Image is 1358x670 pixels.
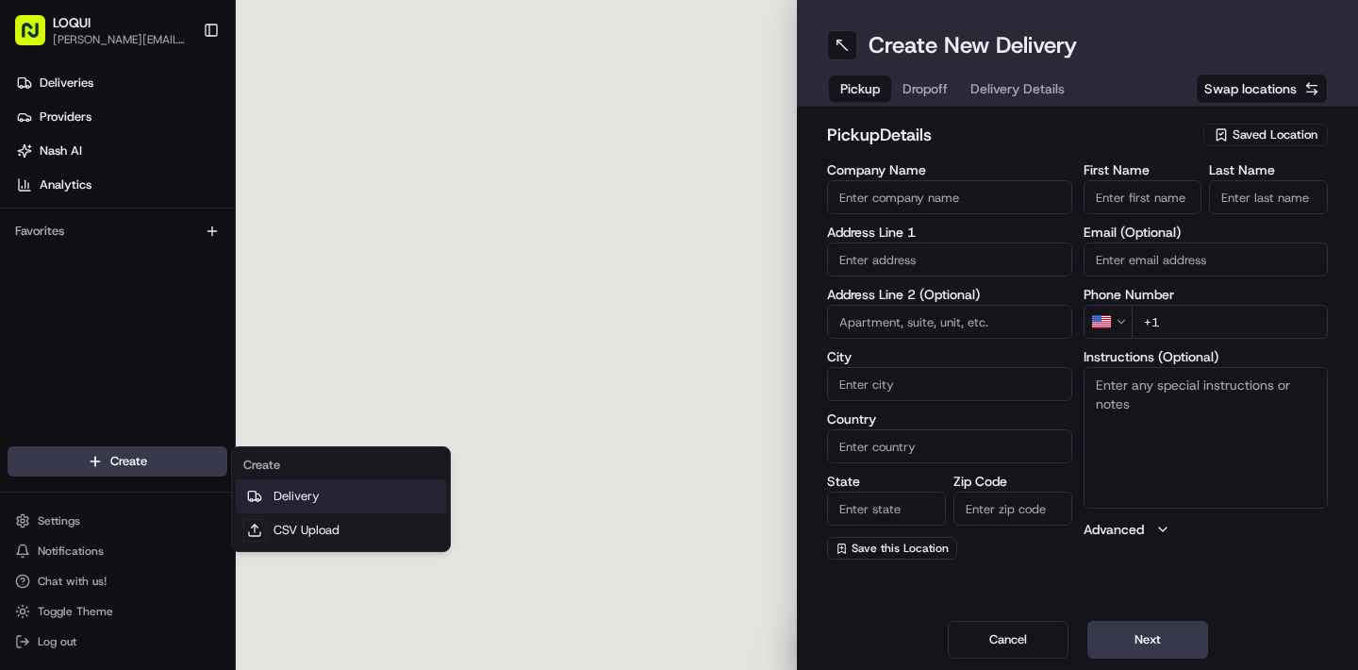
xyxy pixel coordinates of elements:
[178,274,303,293] span: API Documentation
[110,453,147,470] span: Create
[827,122,1192,148] h2: pickup Details
[953,475,1072,488] label: Zip Code
[1233,126,1317,143] span: Saved Location
[236,513,446,547] a: CSV Upload
[948,621,1068,659] button: Cancel
[40,75,93,92] span: Deliveries
[1084,180,1202,214] input: Enter first name
[827,367,1072,401] input: Enter city
[852,541,949,556] span: Save this Location
[19,75,343,106] p: Welcome 👋
[53,32,188,47] span: [PERSON_NAME][EMAIL_ADDRESS][DOMAIN_NAME]
[1084,520,1144,539] label: Advanced
[152,266,310,300] a: 💻API Documentation
[40,176,91,193] span: Analytics
[19,19,57,57] img: Nash
[840,79,880,98] span: Pickup
[38,574,107,589] span: Chat with us!
[827,226,1072,239] label: Address Line 1
[827,412,1072,426] label: Country
[827,288,1072,301] label: Address Line 2 (Optional)
[1084,226,1329,239] label: Email (Optional)
[188,320,228,334] span: Pylon
[827,180,1072,214] input: Enter company name
[970,79,1065,98] span: Delivery Details
[38,604,113,619] span: Toggle Theme
[1084,163,1202,176] label: First Name
[321,186,343,209] button: Start new chat
[38,513,80,528] span: Settings
[8,216,227,246] div: Favorites
[827,243,1072,276] input: Enter address
[40,142,82,159] span: Nash AI
[159,276,174,291] div: 💻
[64,180,309,199] div: Start new chat
[19,180,53,214] img: 1736555255976-a54dd68f-1ca7-489b-9aae-adbdc363a1c4
[827,305,1072,339] input: Apartment, suite, unit, etc.
[869,30,1077,60] h1: Create New Delivery
[1209,163,1328,176] label: Last Name
[1209,180,1328,214] input: Enter last name
[11,266,152,300] a: 📗Knowledge Base
[64,199,239,214] div: We're available if you need us!
[53,13,91,32] span: LOQUI
[827,492,946,526] input: Enter state
[827,163,1072,176] label: Company Name
[1084,243,1329,276] input: Enter email address
[1084,350,1329,363] label: Instructions (Optional)
[1084,288,1329,301] label: Phone Number
[903,79,948,98] span: Dropoff
[953,492,1072,526] input: Enter zip code
[40,109,91,126] span: Providers
[827,429,1072,463] input: Enter country
[236,451,446,479] div: Create
[1132,305,1329,339] input: Enter phone number
[827,475,946,488] label: State
[1204,79,1297,98] span: Swap locations
[236,479,446,513] a: Delivery
[19,276,34,291] div: 📗
[49,122,311,142] input: Clear
[38,274,144,293] span: Knowledge Base
[38,544,104,559] span: Notifications
[133,319,228,334] a: Powered byPylon
[827,350,1072,363] label: City
[38,634,76,649] span: Log out
[1087,621,1208,659] button: Next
